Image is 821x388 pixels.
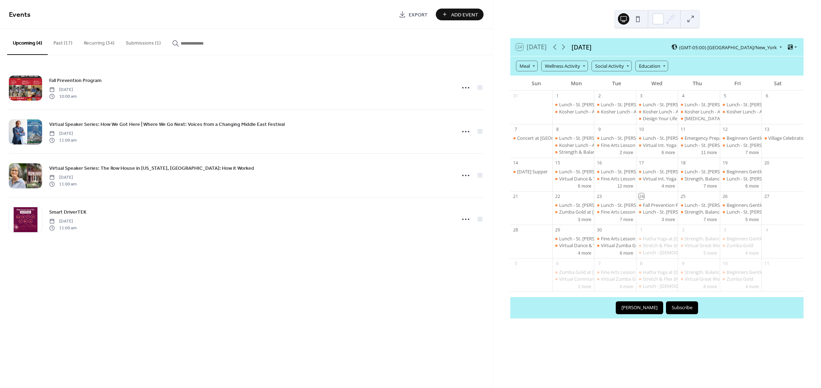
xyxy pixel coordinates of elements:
div: 17 [639,160,645,166]
button: Upcoming (4) [7,29,48,55]
span: Events [9,8,31,22]
div: 15 [555,160,561,166]
div: Beginners Gentle Yoga [727,202,775,208]
div: 5 [513,260,519,266]
div: Fine Arts Lesson at [GEOGRAPHIC_DATA] with [PERSON_NAME] [601,175,735,182]
div: Kosher Lunch - Adas [559,108,602,115]
div: Sunday Supper [510,168,552,175]
div: Kosher Lunch - Adas [636,108,678,115]
div: Lunch - St. Alban's [552,101,594,108]
button: 6 more [659,149,678,155]
div: Sun [516,76,556,91]
button: 7 more [701,216,720,223]
div: 29 [555,227,561,233]
div: Fall Prevention Program [643,202,694,208]
div: Beginners Gentle Yoga [720,269,762,275]
div: Lunch - St. Alban's [678,202,720,208]
div: Lunch - St. Alban's [594,168,636,175]
div: Design Your Life for Meaning @ Success free 3-week workshop Session 1 [636,115,678,122]
div: Fine Arts Lesson at [GEOGRAPHIC_DATA] with [PERSON_NAME] [601,269,735,275]
div: Tai Chi [678,115,720,122]
span: Smart DriverTEK [49,209,87,216]
button: Recurring (34) [78,29,120,54]
button: 7 more [617,216,636,223]
div: Beginners Gentle Yoga [727,168,775,175]
div: Hatha Yoga at Tenley Library [636,269,678,275]
div: Beginners Gentle Yoga [720,168,762,175]
div: Lunch - St. [PERSON_NAME] [643,168,702,175]
span: 11:00 am [49,137,77,143]
div: Lunch - [DEMOGRAPHIC_DATA] [643,249,710,256]
div: 1 [555,93,561,99]
div: Kosher Lunch - Adas [685,108,728,115]
div: Lunch - St. [PERSON_NAME] [601,135,660,141]
div: Lunch - [DEMOGRAPHIC_DATA] [643,283,710,289]
div: Kosher Lunch - Adas [727,108,770,115]
div: Stretch & Flex @ Palisades Library [636,276,678,282]
button: 2 more [617,149,636,155]
div: Beginners Gentle Yoga [727,135,775,141]
div: Lunch - St. [PERSON_NAME] [727,209,786,215]
div: Lunch - St. Alban's [720,175,762,182]
div: Hatha Yoga at Tenley Library [636,235,678,242]
button: Past (17) [48,29,78,54]
span: [DATE] [49,174,77,181]
button: Add Event [436,9,484,20]
div: Lunch - St. Alban's [552,202,594,208]
div: Lunch - St. [PERSON_NAME] [559,202,618,208]
div: Kosher Lunch - Adas [678,108,720,115]
div: Zumba Gold at [GEOGRAPHIC_DATA] with [PERSON_NAME] [559,269,686,275]
div: Concert at [GEOGRAPHIC_DATA] [517,135,587,141]
div: 19 [722,160,728,166]
div: Virtual Dance & Yoga for Mind, Body and Spirit with [PERSON_NAME] [559,242,705,249]
div: Virtual Int. Yoga [643,175,676,182]
button: [PERSON_NAME] [616,301,663,314]
a: Fall Prevention Program [49,76,102,85]
div: Virtual Great Women in the Arts [678,276,720,282]
div: Virtual Community Lunch with Friends [552,276,594,282]
div: Zumba Gold [720,276,762,282]
div: [MEDICAL_DATA] [685,115,721,122]
span: Fall Prevention Program [49,77,102,85]
div: Fine Arts Lesson at [GEOGRAPHIC_DATA] with [PERSON_NAME] [601,142,735,148]
div: 9 [597,127,603,133]
div: Lunch - St. Alban's [678,142,720,148]
div: Lunch - St. Alban's [678,168,720,175]
div: Lunch - St. [PERSON_NAME] [559,168,618,175]
div: 26 [722,193,728,199]
div: 23 [597,193,603,199]
div: Strength, Balance, and Core at Palisades Rec Center with Emma [678,269,720,275]
div: 8 [639,260,645,266]
div: 14 [513,160,519,166]
div: Sat [758,76,798,91]
div: Zumba Gold [720,242,762,249]
div: Kosher Lunch - Adas [594,108,636,115]
div: Emergency Preparedness Workshop [678,135,720,141]
div: Lunch - St. Alban's [636,209,678,215]
div: 27 [764,193,770,199]
div: Stretch & Flex @ Palisades Library [636,242,678,249]
div: Concert at Tregaron Conservancy [510,135,552,141]
button: 4 more [659,182,678,189]
div: 10 [722,260,728,266]
div: Fri [717,76,758,91]
div: Lunch - St. [PERSON_NAME] [601,101,660,108]
a: Export [393,9,433,20]
div: Lunch - St. [PERSON_NAME] [727,101,786,108]
a: Virtual Speaker Series: How We Got Here | Where We Go Next: Voices from a Changing Middle East Fe... [49,120,285,128]
div: Design Your Life for Meaning @ Success free 3-week workshop Session 1 [643,115,796,122]
button: 6 more [617,283,636,290]
div: 20 [764,160,770,166]
button: 2 more [575,283,594,290]
div: Lunch - St. Alban's [636,101,678,108]
div: Virtual Community Lunch with Friends [559,276,641,282]
div: Fine Arts Lesson at Cleveland Park Library with Dominique [594,235,636,242]
div: Virtual Dance & Yoga for Mind, Body and Spirit with [PERSON_NAME] [559,175,705,182]
div: 12 [722,127,728,133]
div: Hatha Yoga at [GEOGRAPHIC_DATA] [643,269,720,275]
span: 11:00 am [49,225,77,231]
div: Emergency Preparedness Workshop [685,135,761,141]
div: 8 [555,127,561,133]
div: Lunch - St. Alban's [594,202,636,208]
